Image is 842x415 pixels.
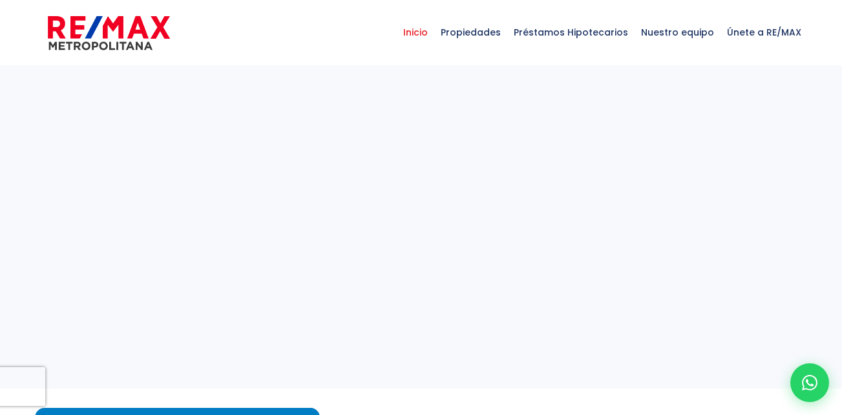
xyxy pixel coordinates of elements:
[397,13,434,52] span: Inicio
[434,13,507,52] span: Propiedades
[721,13,808,52] span: Únete a RE/MAX
[635,13,721,52] span: Nuestro equipo
[507,13,635,52] span: Préstamos Hipotecarios
[48,14,170,52] img: remax-metropolitana-logo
